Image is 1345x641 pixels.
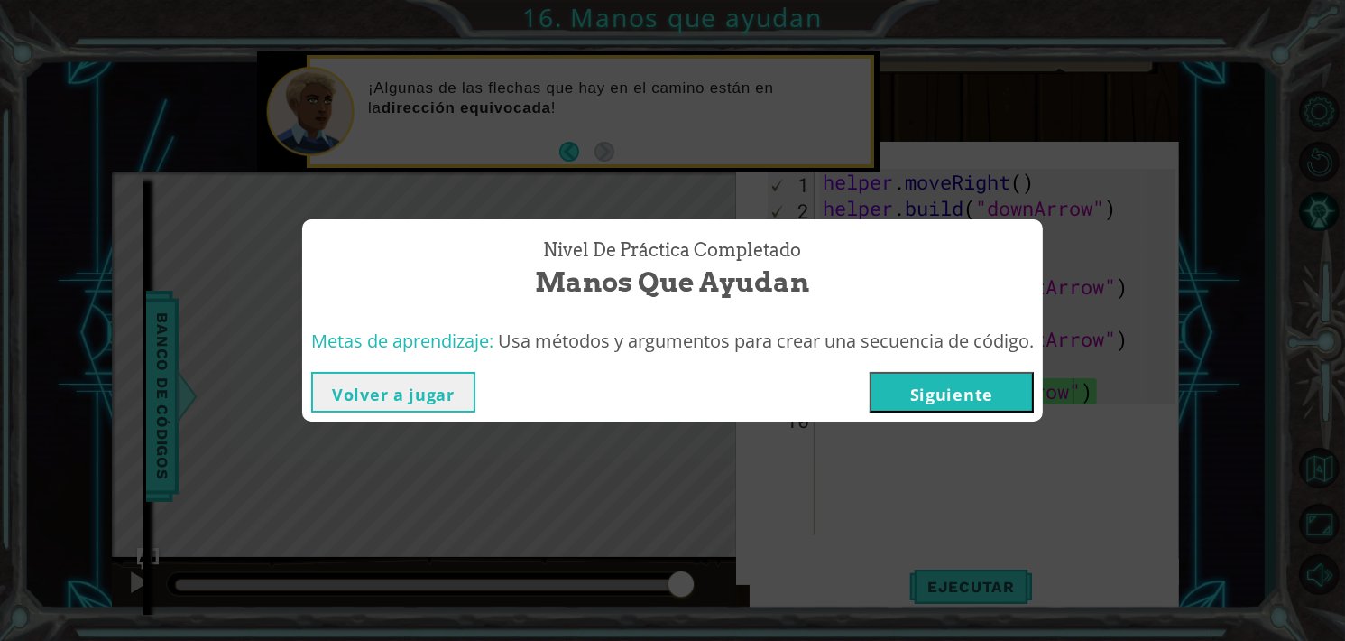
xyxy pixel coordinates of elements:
[536,263,810,302] span: Manos que ayudan
[544,237,802,264] span: Nivel de práctica Completado
[870,372,1034,413] button: Siguiente
[498,329,1034,353] span: Usa métodos y argumentos para crear una secuencia de código.
[311,372,475,413] button: Volver a jugar
[311,329,493,353] span: Metas de aprendizaje:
